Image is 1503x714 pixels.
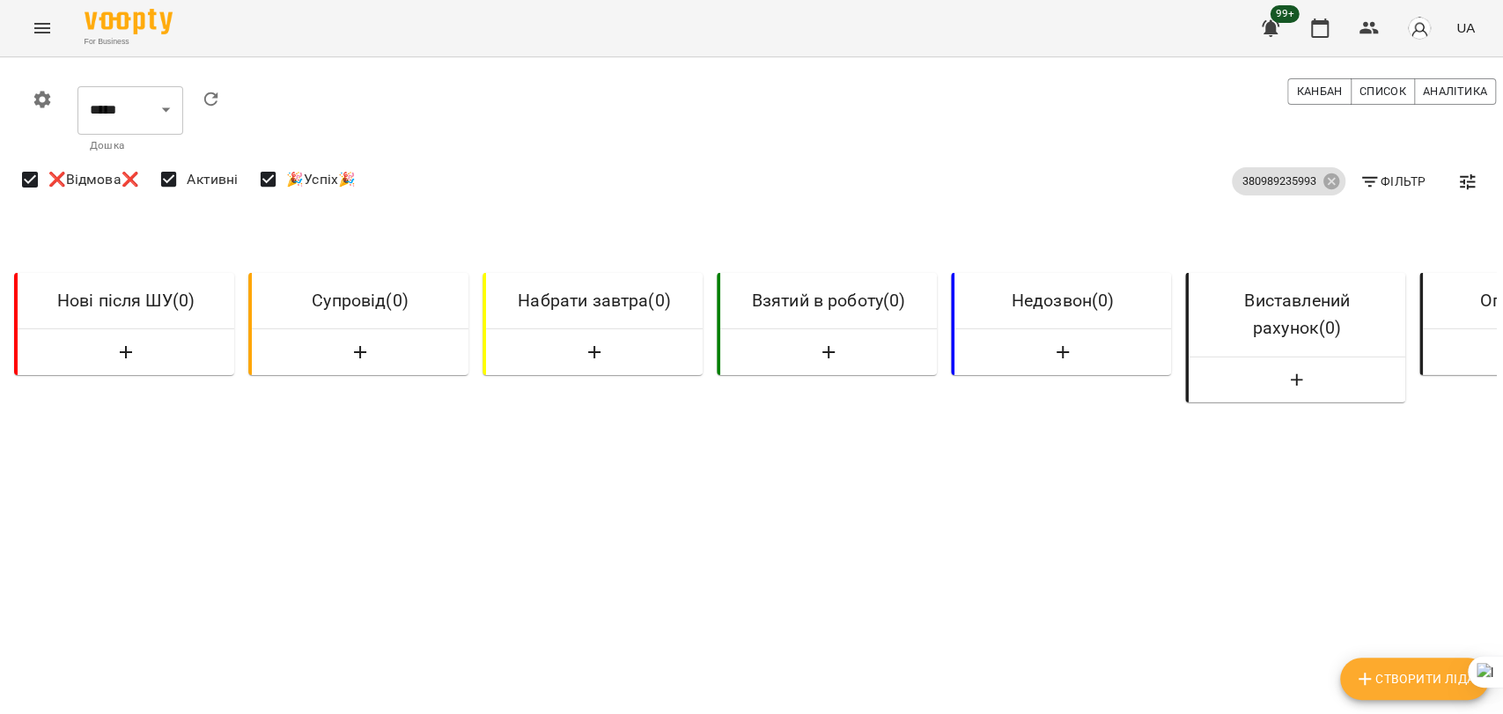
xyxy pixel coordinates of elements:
span: Канбан [1296,82,1342,101]
button: Створити Ліда [727,336,930,368]
span: Фільтр [1359,171,1426,192]
h6: Недозвон ( 0 ) [969,287,1157,314]
h6: Взятий в роботу ( 0 ) [734,287,923,314]
button: Menu [21,7,63,49]
span: Аналітика [1423,82,1487,101]
button: Створити Ліда [259,336,461,368]
h6: Виставлений рахунок ( 0 ) [1203,287,1391,342]
button: Створити Ліда [961,336,1164,368]
button: Створити Ліда [1340,658,1489,700]
button: Аналітика [1414,78,1496,105]
span: Список [1359,82,1406,101]
span: ❌Відмова❌ [48,169,139,190]
span: For Business [85,36,173,48]
button: Список [1351,78,1415,105]
button: UA [1449,11,1482,44]
h6: Нові після ШУ ( 0 ) [32,287,220,314]
span: Активні [187,169,238,190]
span: 99+ [1271,5,1300,23]
img: Voopty Logo [85,9,173,34]
button: Створити Ліда [25,336,227,368]
span: UA [1456,18,1475,37]
button: Створити Ліда [1196,364,1398,396]
span: Створити Ліда [1354,668,1475,689]
span: 380989235993 [1232,173,1327,189]
button: Створити Ліда [493,336,696,368]
img: avatar_s.png [1407,16,1432,40]
p: Дошка [90,137,171,155]
h6: Супровід ( 0 ) [266,287,454,314]
button: Фільтр [1352,166,1433,197]
h6: Набрати завтра ( 0 ) [500,287,689,314]
span: 🎉Успіх🎉 [286,169,356,190]
button: Канбан [1287,78,1351,105]
div: 380989235993 [1232,167,1345,195]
